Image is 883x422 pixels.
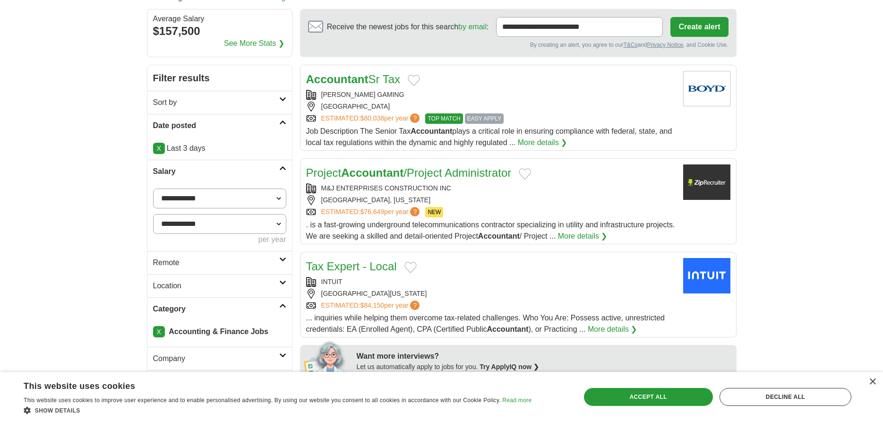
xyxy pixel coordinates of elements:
[147,370,292,393] a: Employment type
[304,340,350,378] img: apply-iq-scientist.png
[411,127,452,135] strong: Accountant
[153,97,279,108] h2: Sort by
[169,327,268,336] strong: Accounting & Finance Jobs
[425,207,443,217] span: NEW
[153,23,286,40] div: $157,500
[458,23,487,31] a: by email
[153,257,279,268] h2: Remote
[869,379,876,386] div: Close
[306,73,401,86] a: AccountantSr Tax
[153,166,279,177] h2: Salary
[321,91,404,98] a: [PERSON_NAME] GAMING
[147,297,292,320] a: Category
[153,353,279,364] h2: Company
[357,362,731,372] div: Let us automatically apply to jobs for you.
[306,183,676,193] div: M&J ENTERPRISES CONSTRUCTION INC
[308,41,729,49] div: By creating an alert, you agree to our and , and Cookie Use.
[306,195,676,205] div: [GEOGRAPHIC_DATA], [US_STATE]
[321,301,422,310] a: ESTIMATED:$84,150per year?
[720,388,851,406] div: Decline all
[558,231,608,242] a: More details ❯
[480,363,539,370] a: Try ApplyIQ now ❯
[147,65,292,91] h2: Filter results
[404,262,417,273] button: Add to favorite jobs
[35,407,80,414] span: Show details
[153,303,279,315] h2: Category
[410,207,420,216] span: ?
[147,347,292,370] a: Company
[147,251,292,274] a: Remote
[147,160,292,183] a: Salary
[306,260,397,273] a: Tax Expert - Local
[670,17,728,37] button: Create alert
[306,221,675,240] span: . is a fast-growing underground telecommunications contractor specializing in utility and infrast...
[360,114,384,122] span: $80,038
[341,166,403,179] strong: Accountant
[425,113,463,124] span: TOP MATCH
[487,325,529,333] strong: Accountant
[683,71,730,106] img: Boyd Gaming Corporation logo
[321,207,422,217] a: ESTIMATED:$76,649per year?
[519,168,531,180] button: Add to favorite jobs
[408,75,420,86] button: Add to favorite jobs
[683,258,730,293] img: Intuit logo
[357,351,731,362] div: Want more interviews?
[306,73,369,86] strong: Accountant
[153,120,279,131] h2: Date posted
[623,42,637,48] a: T&Cs
[153,143,165,154] a: X
[360,301,384,309] span: $84,150
[502,397,532,404] a: Read more, opens a new window
[147,274,292,297] a: Location
[410,113,420,123] span: ?
[153,280,279,292] h2: Location
[153,15,286,23] div: Average Salary
[518,137,567,148] a: More details ❯
[147,114,292,137] a: Date posted
[647,42,683,48] a: Privacy Notice
[24,378,508,392] div: This website uses cookies
[306,166,512,179] a: ProjectAccountant/Project Administrator
[306,127,672,146] span: Job Description The Senior Tax plays a critical role in ensuring compliance with federal, state, ...
[306,102,676,112] div: [GEOGRAPHIC_DATA]
[24,405,532,415] div: Show details
[465,113,504,124] span: EASY APPLY
[153,326,165,337] a: X
[306,289,676,299] div: [GEOGRAPHIC_DATA][US_STATE]
[410,301,420,310] span: ?
[153,234,286,245] div: per year
[224,38,284,49] a: See More Stats ❯
[584,388,713,406] div: Accept all
[24,397,501,404] span: This website uses cookies to improve user experience and to enable personalised advertising. By u...
[588,324,637,335] a: More details ❯
[360,208,384,215] span: $76,649
[321,113,422,124] a: ESTIMATED:$80,038per year?
[321,278,343,285] a: INTUIT
[153,143,286,154] p: Last 3 days
[306,314,665,333] span: ... inquiries while helping them overcome tax-related challenges. Who You Are: Possess active, un...
[147,91,292,114] a: Sort by
[327,21,489,33] span: Receive the newest jobs for this search :
[683,164,730,200] img: Company logo
[478,232,520,240] strong: Accountant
